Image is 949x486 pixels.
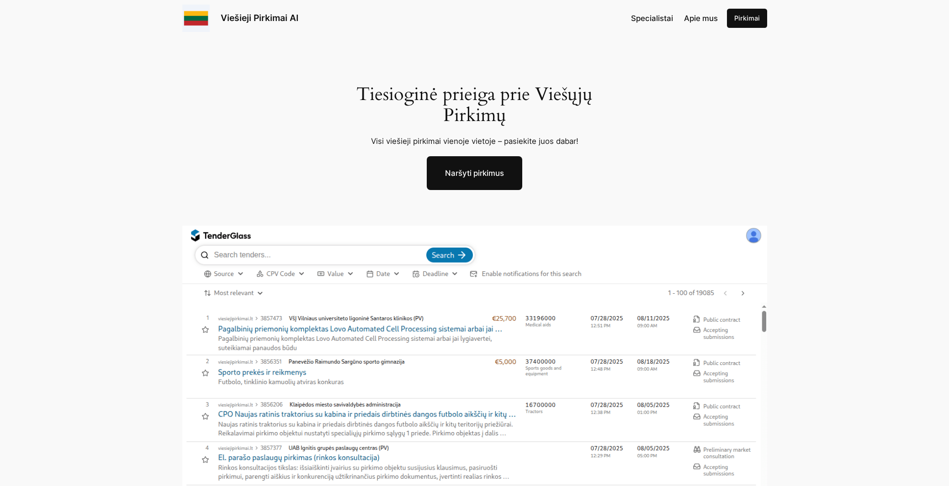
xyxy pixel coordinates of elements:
a: Pirkimai [727,9,767,28]
a: Specialistai [631,12,673,24]
a: Apie mus [684,12,718,24]
span: Apie mus [684,14,718,23]
img: Viešieji pirkimai logo [182,5,210,32]
nav: Navigation [631,12,718,24]
span: Specialistai [631,14,673,23]
a: Naršyti pirkimus [427,156,522,190]
a: Viešieji Pirkimai AI [221,12,298,23]
p: Visi viešieji pirkimai vienoje vietoje – pasiekite juos dabar! [345,135,604,147]
h1: Tiesioginė prieiga prie Viešųjų Pirkimų [345,84,604,126]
